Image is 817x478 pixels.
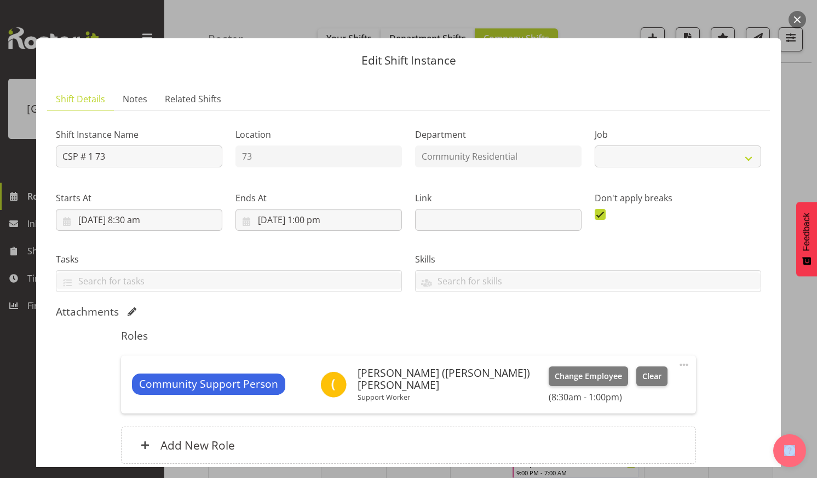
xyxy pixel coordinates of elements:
label: Ends At [235,191,402,205]
label: Starts At [56,191,222,205]
label: Don't apply breaks [595,191,761,205]
img: help-xxl-2.png [784,445,795,456]
input: Search for tasks [56,272,401,289]
h6: Add New Role [160,438,235,452]
img: gill-harsimran-singh11916.jpg [320,371,347,398]
h6: [PERSON_NAME] ([PERSON_NAME]) [PERSON_NAME] [358,367,540,390]
span: Change Employee [555,370,622,382]
span: Community Support Person [139,376,278,392]
label: Link [415,191,582,205]
span: Related Shifts [165,92,221,106]
span: Shift Details [56,92,105,106]
span: Clear [642,370,661,382]
label: Job [595,128,761,141]
span: Notes [123,92,147,106]
input: Click to select... [56,209,222,231]
h5: Attachments [56,305,119,318]
label: Skills [415,253,761,266]
input: Click to select... [235,209,402,231]
p: Edit Shift Instance [47,55,770,66]
h5: Roles [121,329,695,342]
button: Feedback - Show survey [796,202,817,276]
p: Support Worker [358,393,540,401]
button: Change Employee [549,366,628,386]
input: Search for skills [416,272,761,289]
label: Department [415,128,582,141]
label: Tasks [56,253,402,266]
span: Feedback [802,213,812,251]
label: Shift Instance Name [56,128,222,141]
label: Location [235,128,402,141]
h6: (8:30am - 1:00pm) [549,392,667,403]
button: Clear [636,366,668,386]
input: Shift Instance Name [56,145,222,167]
